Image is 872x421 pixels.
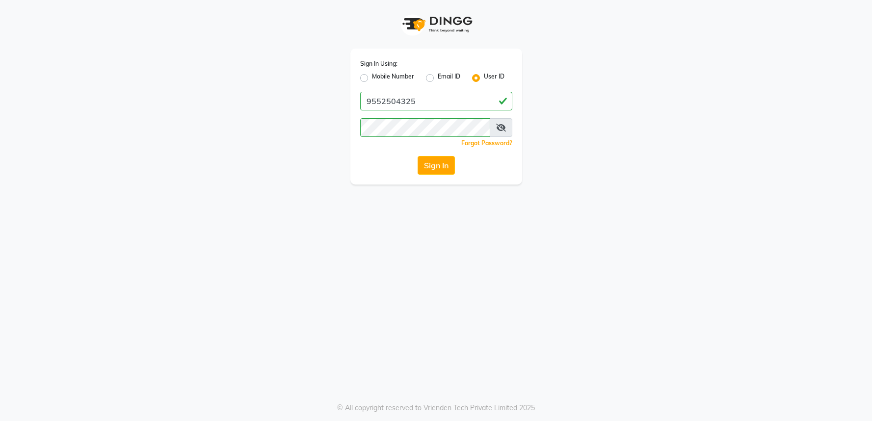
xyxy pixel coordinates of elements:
label: Mobile Number [372,72,414,84]
a: Forgot Password? [461,139,512,147]
input: Username [360,118,490,137]
label: Sign In Using: [360,59,397,68]
label: User ID [484,72,504,84]
button: Sign In [418,156,455,175]
img: logo1.svg [397,10,476,39]
label: Email ID [438,72,460,84]
input: Username [360,92,512,110]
